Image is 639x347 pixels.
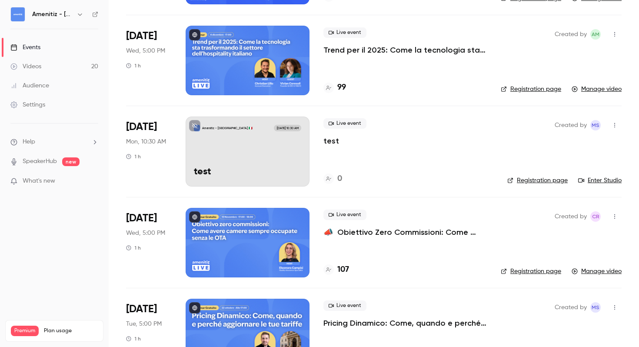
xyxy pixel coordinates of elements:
a: 107 [323,264,349,276]
a: Trend per il 2025: Come la tecnologia sta trasformando il settore dell’hospitality italiano [323,45,487,55]
img: Amenitiz - Italia 🇮🇹 [11,7,25,21]
span: Premium [11,326,39,336]
span: [DATE] 10:30 AM [274,125,301,131]
a: Manage video [572,85,622,93]
span: Wed, 5:00 PM [126,229,165,237]
div: Events [10,43,40,52]
span: Created by [555,120,587,130]
span: MS [592,302,599,313]
span: AM [592,29,599,40]
h4: 107 [337,264,349,276]
span: Help [23,137,35,147]
a: Registration page [507,176,568,185]
div: 1 h [126,153,141,160]
a: testAmenitiz - [GEOGRAPHIC_DATA] 🇮🇹[DATE] 10:30 AMtest [186,117,310,186]
a: Enter Studio [578,176,622,185]
span: Carol Real [590,211,601,222]
span: Created by [555,211,587,222]
span: Wed, 5:00 PM [126,47,165,55]
div: 1 h [126,244,141,251]
span: Amenitiz Marketing [590,29,601,40]
h6: Amenitiz - [GEOGRAPHIC_DATA] 🇮🇹 [32,10,73,19]
h4: 0 [337,173,342,185]
a: 📣 Obiettivo Zero Commissioni: Come Avere camere sempre occupate senza le OTA [323,227,487,237]
span: Live event [323,210,366,220]
span: Live event [323,118,366,129]
span: Live event [323,300,366,311]
div: 1 h [126,62,141,69]
span: Live event [323,27,366,38]
span: Created by [555,29,587,40]
span: [DATE] [126,211,157,225]
a: Registration page [501,85,561,93]
iframe: Noticeable Trigger [88,177,98,185]
span: Maria Serra [590,120,601,130]
span: Mon, 10:30 AM [126,137,166,146]
a: SpeakerHub [23,157,57,166]
div: 1 h [126,335,141,342]
span: Tue, 5:00 PM [126,320,162,328]
div: Audience [10,81,49,90]
span: Maria Serra [590,302,601,313]
span: What's new [23,177,55,186]
div: Settings [10,100,45,109]
span: [DATE] [126,120,157,134]
a: test [323,136,339,146]
div: Nov 25 Mon, 10:30 AM (Europe/Madrid) [126,117,172,186]
a: Registration page [501,267,561,276]
a: Pricing Dinamico: Come, quando e perché aggiornare le tue tariffe. [323,318,487,328]
div: Dec 4 Wed, 5:00 PM (Europe/Madrid) [126,26,172,95]
span: MS [592,120,599,130]
span: Created by [555,302,587,313]
a: 99 [323,82,346,93]
div: Videos [10,62,41,71]
span: new [62,157,80,166]
span: [DATE] [126,29,157,43]
p: Amenitiz - [GEOGRAPHIC_DATA] 🇮🇹 [202,126,253,130]
span: [DATE] [126,302,157,316]
a: 0 [323,173,342,185]
p: test [194,167,301,178]
a: Manage video [572,267,622,276]
span: CR [592,211,599,222]
div: Nov 13 Wed, 5:00 PM (Europe/Madrid) [126,208,172,277]
h4: 99 [337,82,346,93]
li: help-dropdown-opener [10,137,98,147]
span: Plan usage [44,327,98,334]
